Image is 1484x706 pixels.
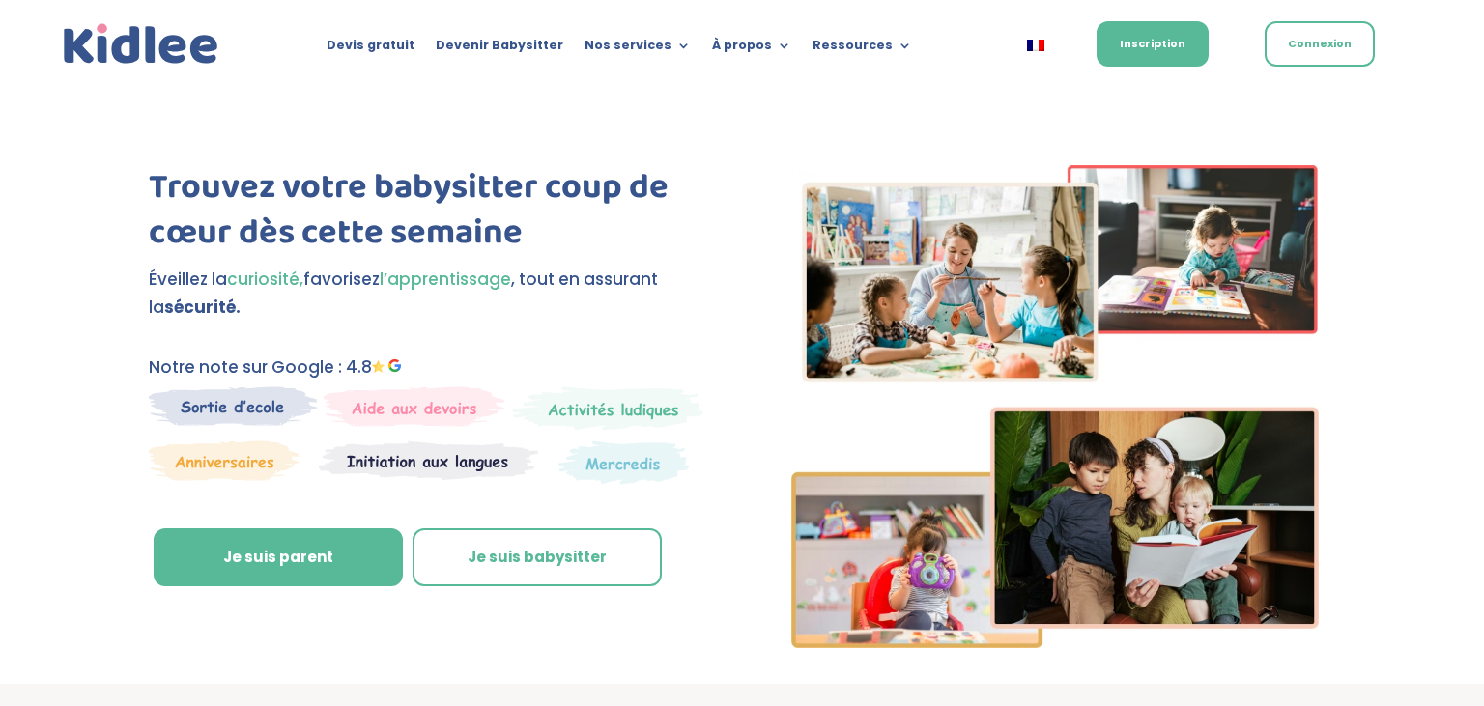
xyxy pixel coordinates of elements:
[413,528,662,586] a: Je suis babysitter
[149,440,300,481] img: Anniversaire
[1027,40,1044,51] img: Français
[380,268,511,291] span: l’apprentissage
[149,266,710,322] p: Éveillez la favorisez , tout en assurant la
[436,39,563,60] a: Devenir Babysitter
[227,268,303,291] span: curiosité,
[324,386,505,427] img: weekends
[558,440,689,485] img: Thematique
[1097,21,1209,67] a: Inscription
[813,39,912,60] a: Ressources
[164,296,241,319] strong: sécurité.
[1265,21,1375,67] a: Connexion
[327,39,414,60] a: Devis gratuit
[154,528,403,586] a: Je suis parent
[512,386,703,431] img: Mercredi
[59,19,223,70] img: logo_kidlee_bleu
[149,353,710,381] p: Notre note sur Google : 4.8
[59,19,223,70] a: Kidlee Logo
[149,386,318,426] img: Sortie decole
[585,39,691,60] a: Nos services
[791,631,1319,654] picture: Imgs-2
[712,39,791,60] a: À propos
[319,440,538,481] img: Atelier thematique
[149,165,710,266] h1: Trouvez votre babysitter coup de cœur dès cette semaine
